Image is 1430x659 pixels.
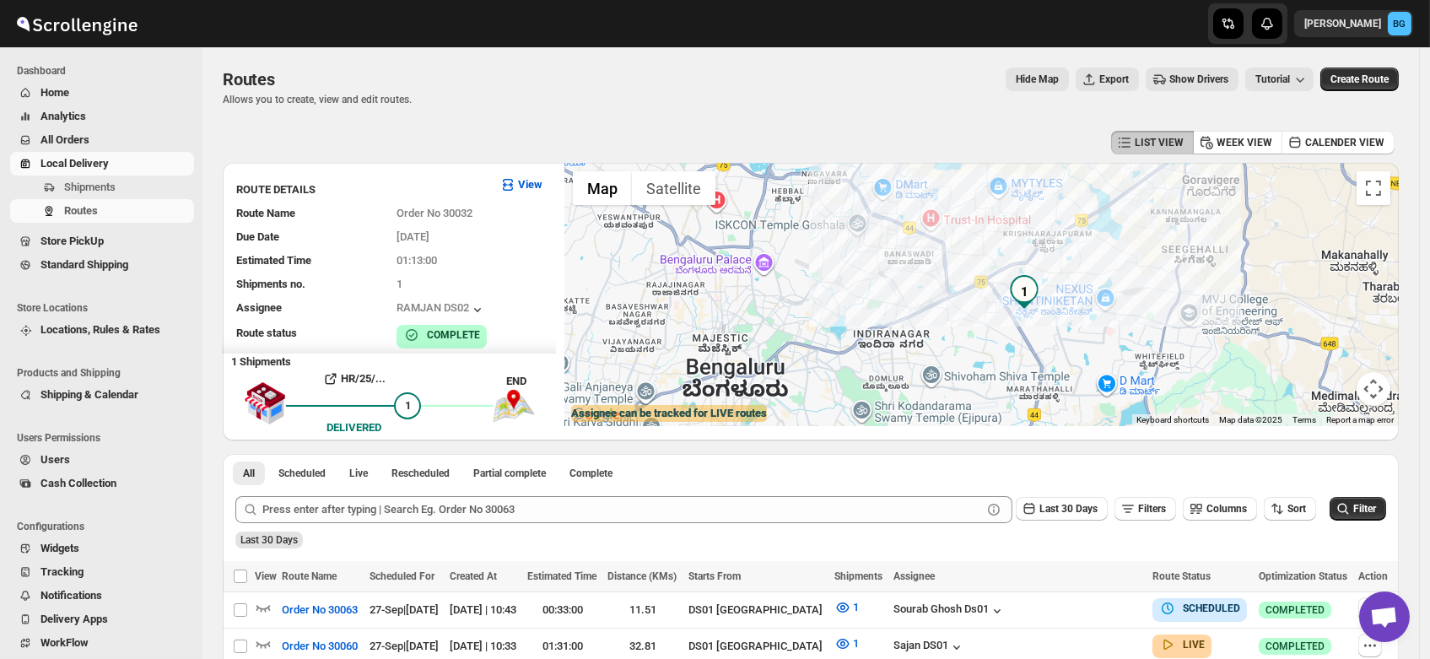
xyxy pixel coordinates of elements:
[40,323,160,336] span: Locations, Rules & Rates
[1159,636,1205,653] button: LIVE
[10,631,194,655] button: WorkFlow
[40,477,116,489] span: Cash Collection
[1016,73,1059,86] span: Hide Map
[1357,372,1390,406] button: Map camera controls
[17,520,194,533] span: Configurations
[427,329,480,341] b: COMPLETE
[450,638,517,655] div: [DATE] | 10:33
[1016,497,1108,521] button: Last 30 Days
[397,301,486,318] button: RAMJAN DS02
[1114,497,1176,521] button: Filters
[40,86,69,99] span: Home
[688,638,824,655] div: DS01 [GEOGRAPHIC_DATA]
[1265,640,1325,653] span: COMPLETED
[893,570,935,582] span: Assignee
[236,278,305,290] span: Shipments no.
[282,602,358,618] span: Order No 30063
[223,347,291,368] b: 1 Shipments
[10,448,194,472] button: Users
[240,534,298,546] span: Last 30 Days
[1007,275,1041,309] div: 1
[571,405,767,422] label: Assignee can be tracked for LIVE routes
[569,404,624,426] img: Google
[10,537,194,560] button: Widgets
[370,603,439,616] span: 27-Sep | [DATE]
[40,157,109,170] span: Local Delivery
[10,318,194,342] button: Locations, Rules & Rates
[397,278,402,290] span: 1
[397,254,437,267] span: 01:13:00
[10,176,194,199] button: Shipments
[1287,503,1306,515] span: Sort
[244,370,286,436] img: shop.svg
[1159,600,1240,617] button: SCHEDULED
[1099,73,1129,86] span: Export
[403,327,480,343] button: COMPLETE
[341,372,386,385] b: HR/25/...
[527,638,597,655] div: 01:31:00
[1330,497,1386,521] button: Filter
[527,570,596,582] span: Estimated Time
[405,399,411,412] span: 1
[1039,503,1098,515] span: Last 30 Days
[10,584,194,608] button: Notifications
[450,602,517,618] div: [DATE] | 10:43
[236,207,295,219] span: Route Name
[824,594,869,621] button: 1
[853,637,859,650] span: 1
[1135,136,1184,149] span: LIST VIEW
[236,301,282,314] span: Assignee
[1357,171,1390,205] button: Toggle fullscreen view
[223,93,412,106] p: Allows you to create, view and edit routes.
[236,327,297,339] span: Route status
[10,560,194,584] button: Tracking
[1146,68,1238,91] button: Show Drivers
[17,64,194,78] span: Dashboard
[518,178,542,191] b: View
[236,254,311,267] span: Estimated Time
[64,204,98,217] span: Routes
[10,383,194,407] button: Shipping & Calendar
[1245,68,1314,91] button: Tutorial
[688,602,824,618] div: DS01 [GEOGRAPHIC_DATA]
[1138,503,1166,515] span: Filters
[10,472,194,495] button: Cash Collection
[1264,497,1316,521] button: Sort
[1305,136,1384,149] span: CALENDER VIEW
[40,133,89,146] span: All Orders
[1358,570,1388,582] span: Action
[834,570,882,582] span: Shipments
[278,467,326,480] span: Scheduled
[1292,415,1316,424] a: Terms (opens in new tab)
[236,181,486,198] h3: ROUTE DETAILS
[10,105,194,128] button: Analytics
[1206,503,1247,515] span: Columns
[272,597,368,624] button: Order No 30063
[493,390,535,422] img: trip_end.png
[1169,73,1228,86] span: Show Drivers
[569,404,624,426] a: Open this area in Google Maps (opens a new window)
[64,181,116,193] span: Shipments
[40,589,102,602] span: Notifications
[223,69,275,89] span: Routes
[40,388,138,401] span: Shipping & Calendar
[893,639,965,656] button: Sajan DS01
[569,467,612,480] span: Complete
[17,366,194,380] span: Products and Shipping
[10,199,194,223] button: Routes
[255,570,277,582] span: View
[1282,131,1395,154] button: CALENDER VIEW
[13,3,140,45] img: ScrollEngine
[527,602,597,618] div: 00:33:00
[233,462,265,485] button: All routes
[450,570,497,582] span: Created At
[1394,19,1406,30] text: BG
[40,235,104,247] span: Store PickUp
[40,613,108,625] span: Delivery Apps
[326,419,381,436] div: DELIVERED
[262,496,982,523] input: Press enter after typing | Search Eg. Order No 30063
[1152,570,1211,582] span: Route Status
[10,81,194,105] button: Home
